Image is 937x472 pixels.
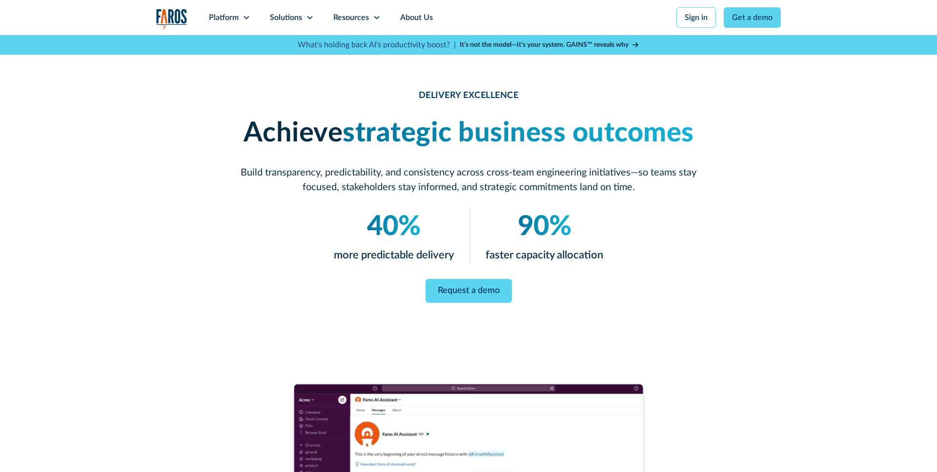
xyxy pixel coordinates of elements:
[460,41,629,48] strong: It’s not the model—it’s your system. GAINS™ reveals why
[333,12,369,23] div: Resources
[270,12,302,23] div: Solutions
[518,213,571,240] em: 90%
[676,7,716,28] a: Sign in
[334,247,454,263] p: more predictable delivery
[426,279,512,303] a: Request a demo
[298,39,456,51] p: What's holding back AI's productivity boost? |
[460,40,639,50] a: It’s not the model—it’s your system. GAINS™ reveals why
[156,9,187,29] img: Logo of the analytics and reporting company Faros.
[244,119,343,147] strong: Achieve
[724,7,781,28] a: Get a demo
[343,119,694,147] em: strategic business outcomes
[209,12,239,23] div: Platform
[156,9,187,29] a: home
[419,91,519,100] strong: DELIVERY EXCELLENCE
[234,165,703,195] p: Build transparency, predictability, and consistency across cross-team engineering initiatives—so ...
[367,213,421,240] em: 40%
[486,247,603,263] p: faster capacity allocation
